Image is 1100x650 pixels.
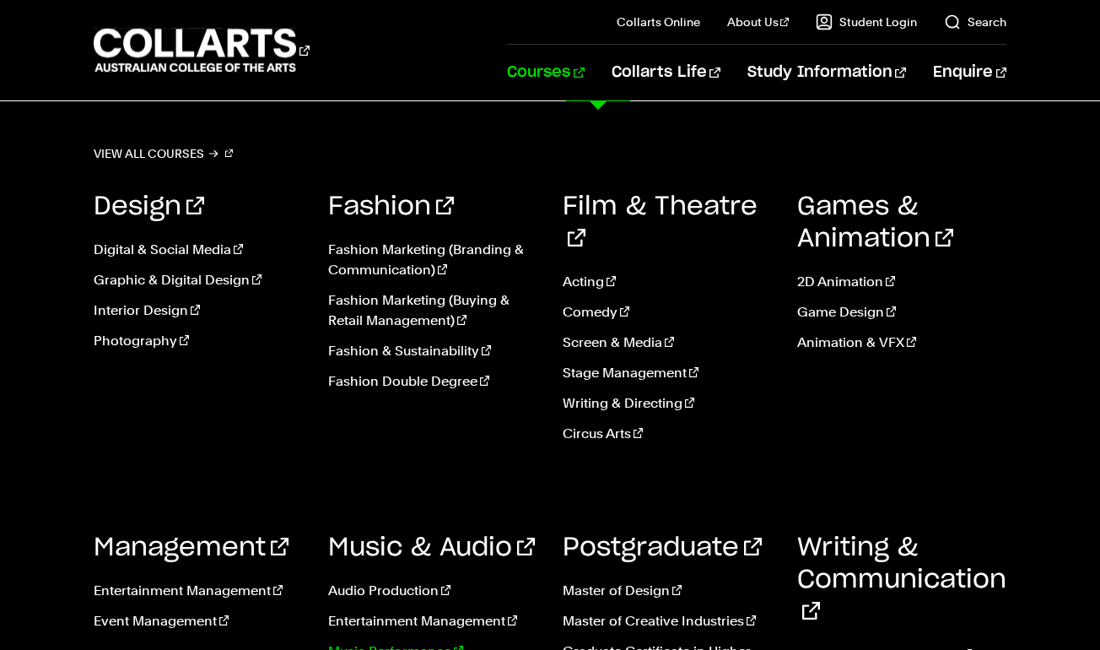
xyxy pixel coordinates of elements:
[797,272,1006,292] a: 2D Animation
[797,333,1006,353] a: Animation & VFX
[94,270,303,290] a: Graphic & Digital Design
[612,45,720,100] a: Collarts Life
[507,45,584,100] a: Courses
[94,142,234,165] a: View all courses
[328,611,537,631] a: Entertainment Management
[328,240,537,280] a: Fashion Marketing (Branding & Communication)
[797,302,1006,322] a: Game Design
[747,45,906,100] a: Study Information
[563,611,772,631] a: Master of Creative Industries
[617,14,700,30] a: Collarts Online
[94,301,303,321] a: Interior Design
[94,331,303,351] a: Photography
[563,393,772,414] a: Writing & Directing
[94,240,303,260] a: Digital & Social Media
[797,194,953,252] a: Games & Animation
[563,363,772,383] a: Stage Management
[94,581,303,601] a: Entertainment Management
[94,611,303,631] a: Event Management
[944,14,1006,30] a: Search
[328,290,537,331] a: Fashion Marketing (Buying & Retail Management)
[563,535,762,561] a: Postgraduate
[328,371,537,392] a: Fashion Double Degree
[563,302,772,322] a: Comedy
[563,424,772,444] a: Circus Arts
[94,26,310,74] div: Go to homepage
[563,333,772,353] a: Screen & Media
[563,194,758,252] a: Film & Theatre
[328,581,537,601] a: Audio Production
[94,194,204,219] a: Design
[727,14,790,30] a: About Us
[933,45,1006,100] a: Enquire
[94,535,288,561] a: Management
[563,272,772,292] a: Acting
[328,194,454,219] a: Fashion
[563,581,772,601] a: Master of Design
[328,341,537,361] a: Fashion & Sustainability
[816,14,917,30] a: Student Login
[797,535,1006,625] a: Writing & Communication
[328,535,535,561] a: Music & Audio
